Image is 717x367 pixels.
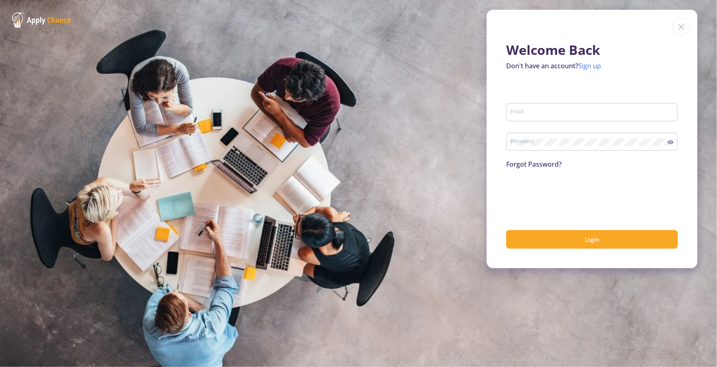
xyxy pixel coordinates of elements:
[506,160,562,169] a: Forgot Password?
[506,42,678,58] h1: Welcome Back
[578,61,601,70] a: Sign up
[506,179,630,211] iframe: reCAPTCHA
[506,230,678,249] button: Login
[12,12,71,28] img: ApplyChance Logo
[672,18,690,36] img: close icon
[585,236,599,243] span: Login
[506,61,678,71] p: Don't have an account?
